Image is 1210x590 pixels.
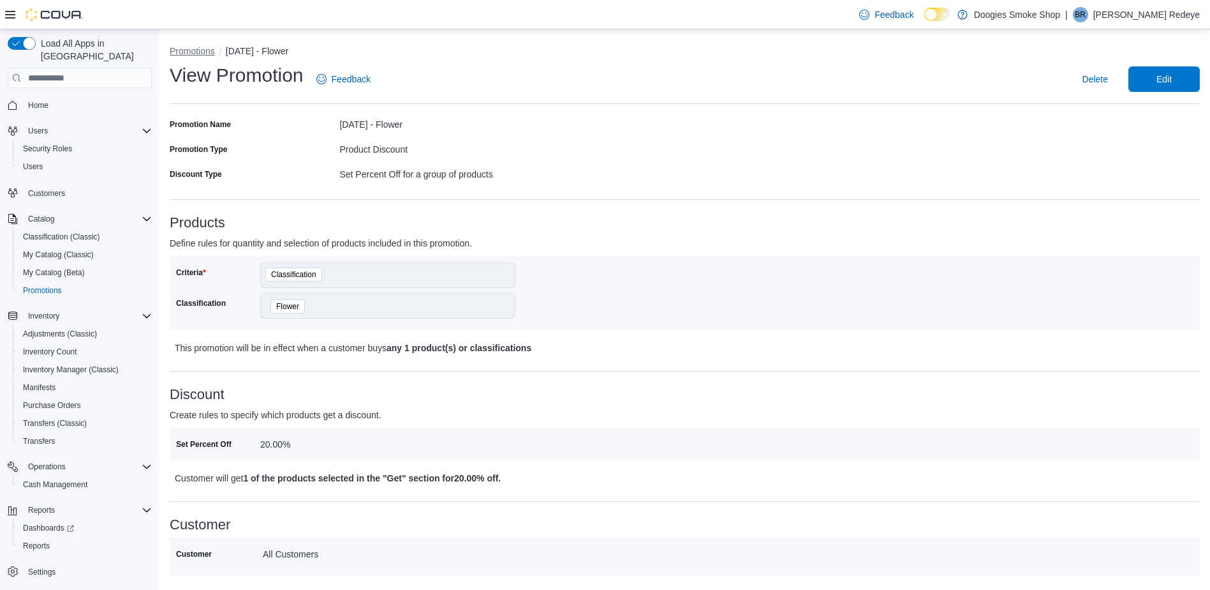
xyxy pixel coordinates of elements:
button: Promotions [170,46,215,56]
a: Transfers [18,434,60,449]
button: Transfers (Classic) [13,414,157,432]
span: Reports [23,503,152,518]
span: Transfers [23,436,55,446]
span: Promotions [23,285,62,296]
p: Doogies Smoke Shop [974,7,1060,22]
button: Customers [3,183,157,202]
label: Promotion Name [170,119,231,130]
p: Define rules for quantity and selection of products included in this promotion. [170,236,942,251]
span: Inventory Count [18,344,152,359]
a: My Catalog (Beta) [18,265,90,280]
div: All Customers [263,544,429,559]
span: Adjustments (Classic) [23,329,97,339]
button: [DATE] - Flower [226,46,289,56]
a: Purchase Orders [18,398,86,413]
span: Operations [28,462,66,472]
button: Operations [23,459,71,474]
div: 20.00% [260,434,431,450]
button: Cash Management [13,476,157,494]
span: Inventory Manager (Classic) [23,365,119,375]
span: Feedback [874,8,913,21]
span: Manifests [18,380,152,395]
input: Dark Mode [924,8,951,21]
span: Purchase Orders [18,398,152,413]
span: Users [18,159,152,174]
span: Adjustments (Classic) [18,326,152,342]
span: Catalog [28,214,54,224]
span: Customers [28,188,65,199]
span: Classification (Classic) [18,229,152,245]
button: Catalog [23,211,59,227]
h3: Products [170,215,1200,231]
a: Settings [23,564,61,580]
span: Catalog [23,211,152,227]
span: Transfers (Classic) [18,416,152,431]
span: Promotions [18,283,152,298]
button: Reports [13,537,157,555]
span: Dashboards [23,523,74,533]
p: Customer will get [175,471,940,486]
span: Inventory Count [23,347,77,357]
span: Reports [18,538,152,554]
label: Discount Type [170,169,222,179]
span: My Catalog (Beta) [18,265,152,280]
nav: An example of EuiBreadcrumbs [170,45,1200,60]
span: Classification [265,268,322,282]
span: Transfers [18,434,152,449]
a: Manifests [18,380,61,395]
p: | [1065,7,1068,22]
p: [PERSON_NAME] Redeye [1093,7,1200,22]
a: Cash Management [18,477,92,492]
p: This promotion will be in effect when a customer buys [175,340,940,356]
button: Inventory [3,307,157,325]
span: Delete [1082,73,1108,86]
a: Customers [23,186,70,201]
h3: Customer [170,517,1200,533]
span: Cash Management [23,480,87,490]
button: Delete [1077,66,1113,92]
label: Set Percent Off [176,439,232,450]
label: Criteria [176,268,206,278]
a: Users [18,159,48,174]
a: Home [23,98,54,113]
span: Inventory [28,311,59,321]
span: Purchase Orders [23,400,81,411]
span: Users [28,126,48,136]
span: Flower [276,300,299,313]
span: Edit [1156,73,1172,86]
span: Reports [28,505,55,515]
img: Cova [26,8,83,21]
a: Inventory Manager (Classic) [18,362,124,377]
div: Barb Redeye [1073,7,1088,22]
span: Home [28,100,48,110]
span: Cash Management [18,477,152,492]
button: Reports [3,501,157,519]
span: Classification [271,268,316,281]
button: Promotions [13,282,157,299]
button: Home [3,96,157,114]
button: Edit [1128,66,1200,92]
a: Transfers (Classic) [18,416,92,431]
a: Inventory Count [18,344,82,359]
h1: View Promotion [170,63,304,88]
span: Inventory [23,308,152,324]
button: Manifests [13,379,157,397]
a: Classification (Classic) [18,229,105,245]
b: 1 of the products selected in the "Get" section for 20.00% off . [243,473,501,483]
a: Feedback [311,66,376,92]
span: Dashboards [18,520,152,536]
label: Customer [176,549,212,559]
span: My Catalog (Classic) [18,247,152,262]
span: Flower [270,299,305,314]
span: BR [1075,7,1086,22]
a: Security Roles [18,141,77,156]
span: Security Roles [23,144,72,154]
button: Users [23,123,53,139]
span: Users [23,123,152,139]
span: Transfers (Classic) [23,418,87,428]
a: My Catalog (Classic) [18,247,99,262]
button: Classification (Classic) [13,228,157,246]
a: Dashboards [18,520,79,536]
button: Users [13,158,157,176]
